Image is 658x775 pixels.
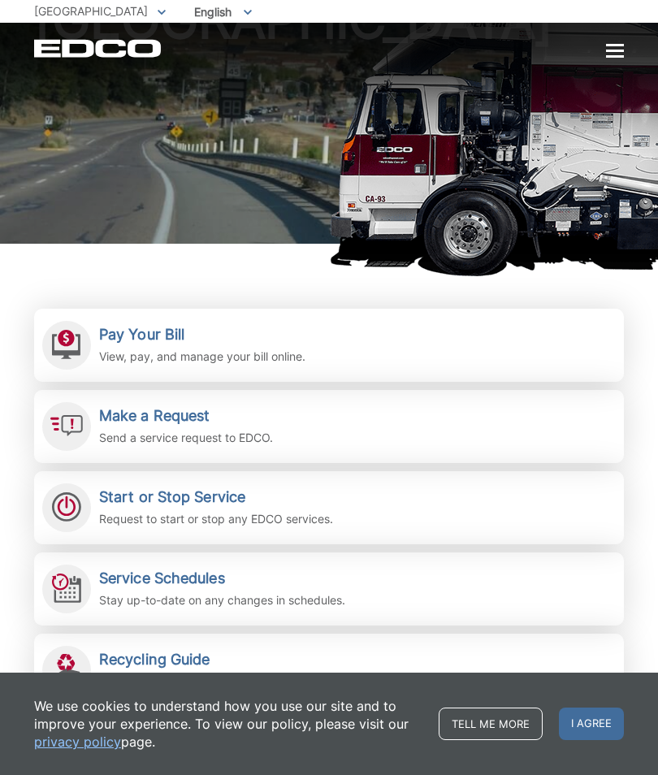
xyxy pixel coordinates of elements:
span: I agree [559,708,624,740]
a: Service Schedules Stay up-to-date on any changes in schedules. [34,552,624,626]
p: View, pay, and manage your bill online. [99,348,305,366]
p: Send a service request to EDCO. [99,429,273,447]
a: Recycling Guide Learn what you need to know about recycling. [34,634,624,707]
a: Make a Request Send a service request to EDCO. [34,390,624,463]
p: We use cookies to understand how you use our site and to improve your experience. To view our pol... [34,697,422,751]
h2: Service Schedules [99,569,345,587]
span: [GEOGRAPHIC_DATA] [34,4,148,18]
p: Request to start or stop any EDCO services. [99,510,333,528]
h2: Make a Request [99,407,273,425]
a: EDCD logo. Return to the homepage. [34,39,163,58]
a: Pay Your Bill View, pay, and manage your bill online. [34,309,624,382]
a: privacy policy [34,733,121,751]
h2: Pay Your Bill [99,326,305,344]
a: Tell me more [439,708,543,740]
p: Stay up-to-date on any changes in schedules. [99,591,345,609]
h2: Recycling Guide [99,651,346,669]
h2: Start or Stop Service [99,488,333,506]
